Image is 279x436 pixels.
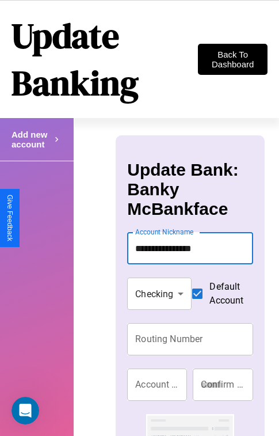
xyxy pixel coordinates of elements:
div: Give Feedback [6,195,14,241]
button: Back To Dashboard [198,44,267,75]
h3: Update Bank: Banky McBankface [127,160,253,219]
h4: Add new account [12,130,52,149]
label: Account Nickname [135,227,194,237]
iframe: Intercom live chat [12,397,39,424]
span: Default Account [209,280,243,308]
div: Checking [127,278,192,310]
h1: Update Banking [12,12,198,107]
